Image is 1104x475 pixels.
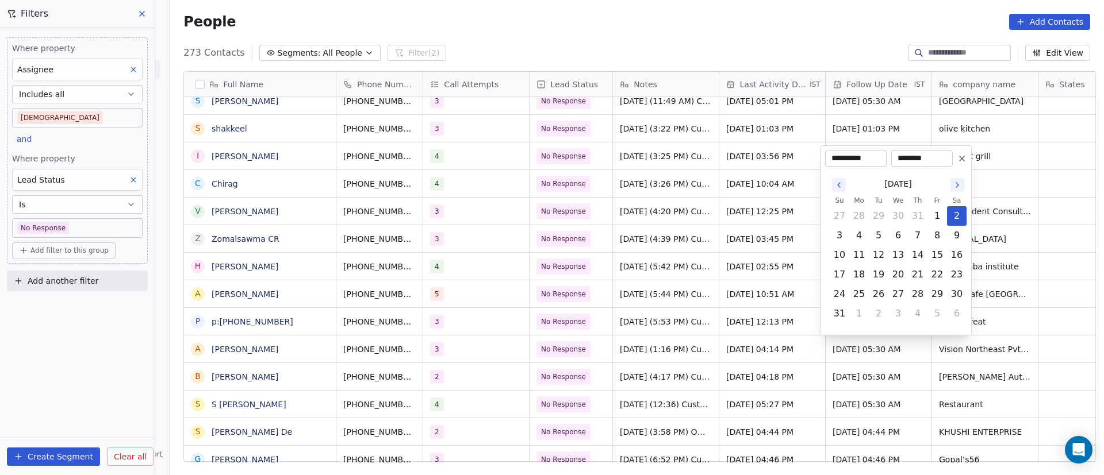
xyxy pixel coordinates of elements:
th: Friday [927,195,947,206]
th: Saturday [947,195,967,206]
button: Thursday, August 21st, 2025 [908,265,927,284]
button: Monday, August 25th, 2025 [850,285,868,303]
button: Saturday, August 2nd, 2025, selected [948,207,966,225]
button: Monday, August 11th, 2025 [850,246,868,264]
button: Friday, August 29th, 2025 [928,285,946,303]
button: Sunday, August 3rd, 2025 [830,226,849,245]
button: Monday, August 4th, 2025 [850,226,868,245]
button: Saturday, August 23rd, 2025 [948,265,966,284]
table: August 2025 [830,195,967,323]
button: Thursday, August 7th, 2025 [908,226,927,245]
button: Tuesday, September 2nd, 2025 [869,304,888,323]
button: Saturday, August 9th, 2025 [948,226,966,245]
button: Saturday, August 16th, 2025 [948,246,966,264]
button: Sunday, July 27th, 2025 [830,207,849,225]
button: Sunday, August 17th, 2025 [830,265,849,284]
button: Go to the Previous Month [832,178,846,192]
th: Sunday [830,195,849,206]
button: Tuesday, August 26th, 2025 [869,285,888,303]
button: Monday, July 28th, 2025 [850,207,868,225]
button: Friday, August 1st, 2025 [928,207,946,225]
button: Monday, September 1st, 2025 [850,304,868,323]
button: Wednesday, July 30th, 2025 [889,207,907,225]
button: Monday, August 18th, 2025 [850,265,868,284]
button: Friday, August 22nd, 2025 [928,265,946,284]
button: Wednesday, September 3rd, 2025 [889,304,907,323]
button: Tuesday, August 19th, 2025 [869,265,888,284]
button: Sunday, August 24th, 2025 [830,285,849,303]
th: Thursday [908,195,927,206]
button: Thursday, August 28th, 2025 [908,285,927,303]
button: Tuesday, August 5th, 2025 [869,226,888,245]
button: Wednesday, August 20th, 2025 [889,265,907,284]
button: Thursday, September 4th, 2025 [908,304,927,323]
th: Monday [849,195,869,206]
button: Friday, August 15th, 2025 [928,246,946,264]
button: Sunday, August 10th, 2025 [830,246,849,264]
button: Sunday, August 31st, 2025 [830,304,849,323]
button: Friday, August 8th, 2025 [928,226,946,245]
button: Wednesday, August 13th, 2025 [889,246,907,264]
button: Saturday, September 6th, 2025 [948,304,966,323]
button: Tuesday, July 29th, 2025 [869,207,888,225]
button: Tuesday, August 12th, 2025 [869,246,888,264]
th: Tuesday [869,195,888,206]
button: Friday, September 5th, 2025 [928,304,946,323]
button: Wednesday, August 27th, 2025 [889,285,907,303]
button: Saturday, August 30th, 2025 [948,285,966,303]
button: Thursday, August 14th, 2025 [908,246,927,264]
button: Wednesday, August 6th, 2025 [889,226,907,245]
th: Wednesday [888,195,908,206]
button: Go to the Next Month [950,178,964,192]
span: [DATE] [884,178,911,190]
button: Thursday, July 31st, 2025 [908,207,927,225]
